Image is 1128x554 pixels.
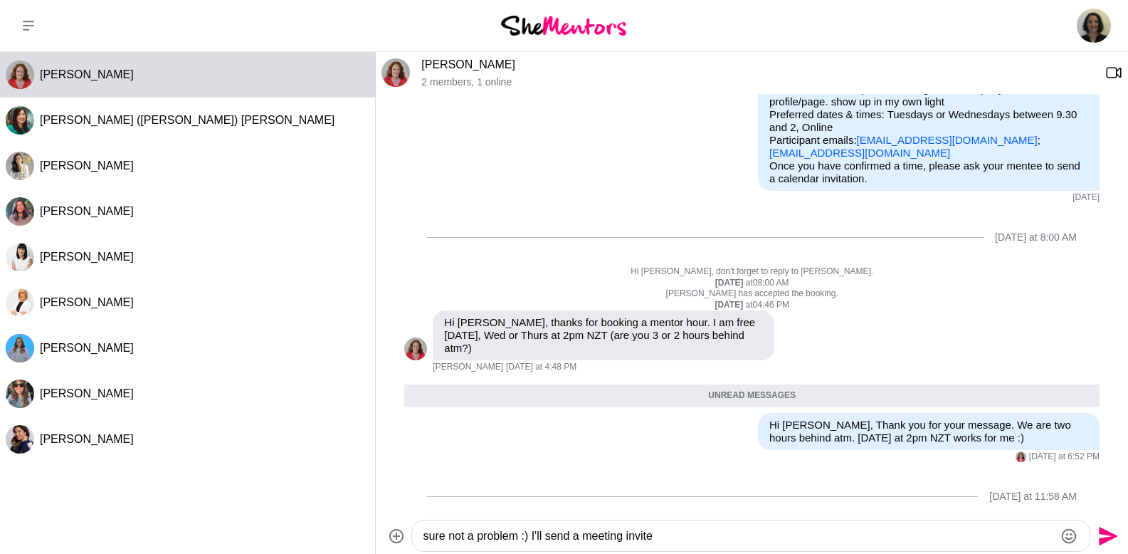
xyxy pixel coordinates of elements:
button: Send [1090,520,1122,552]
img: C [6,61,34,89]
p: [PERSON_NAME] has accepted the booking. [404,288,1100,300]
a: [PERSON_NAME] [421,58,515,70]
time: 2025-10-06T07:52:02.150Z [1029,451,1100,463]
span: [PERSON_NAME] [40,433,134,445]
div: Carmel Murphy [6,61,34,89]
p: 2 members , 1 online [421,76,1094,88]
div: Jill Absolom [6,197,34,226]
div: Karla [6,380,34,408]
button: Emoji picker [1060,528,1077,545]
span: [PERSON_NAME] [433,362,503,373]
img: She Mentors Logo [501,16,626,35]
img: C [404,338,427,360]
div: Jen Gautier [6,152,34,180]
img: J [6,197,34,226]
div: [DATE] at 11:58 AM [989,491,1077,503]
a: [EMAIL_ADDRESS][DOMAIN_NAME] [769,147,950,159]
p: Hi [PERSON_NAME], thanks for booking a mentor hour. I am free [DATE], Wed or Thurs at 2pm NZT (ar... [444,316,763,355]
img: A [6,106,34,135]
div: Carmel Murphy [404,338,427,360]
div: Richa Joshi [6,425,34,454]
div: [DATE] at 8:00 AM [995,231,1077,244]
img: R [6,425,34,454]
span: [PERSON_NAME] [40,68,134,80]
div: Carmel Murphy [1016,451,1026,462]
div: Unread messages [404,385,1100,407]
span: [PERSON_NAME] [40,205,134,217]
span: [PERSON_NAME] [40,296,134,308]
time: 2025-10-01T03:13:16.964Z [1072,192,1100,204]
div: at 08:00 AM [404,278,1100,289]
img: K [6,380,34,408]
span: [PERSON_NAME] [40,342,134,354]
strong: [DATE] [715,300,745,310]
img: C [381,58,410,87]
div: Kat Millar [6,288,34,317]
p: Once you have confirmed a time, please ask your mentee to send a calendar invitation. [769,160,1088,185]
div: Amy (Nhan) Leong [6,106,34,135]
span: [PERSON_NAME] [40,251,134,263]
div: at 04:46 PM [404,300,1100,311]
a: [EMAIL_ADDRESS][DOMAIN_NAME] [857,134,1038,146]
img: M [6,334,34,362]
span: [PERSON_NAME] [40,387,134,399]
img: K [6,288,34,317]
time: 2025-10-06T05:48:49.313Z [506,362,576,373]
span: [PERSON_NAME] ([PERSON_NAME]) [PERSON_NAME] [40,114,334,126]
img: Laila Punj [1077,9,1111,43]
div: Mona Swarup [6,334,34,362]
strong: [DATE] [715,278,746,288]
p: Hi [PERSON_NAME], don't forget to reply to [PERSON_NAME]. [404,266,1100,278]
p: Hi [PERSON_NAME], Thank you for your message. We are two hours behind atm. [DATE] at 2pm NZT work... [769,419,1088,444]
textarea: Type your message [423,528,1054,545]
div: Carmel Murphy [381,58,410,87]
img: J [6,152,34,180]
img: C [1016,451,1026,462]
span: [PERSON_NAME] [40,160,134,172]
img: H [6,243,34,271]
div: Hayley Robertson [6,243,34,271]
